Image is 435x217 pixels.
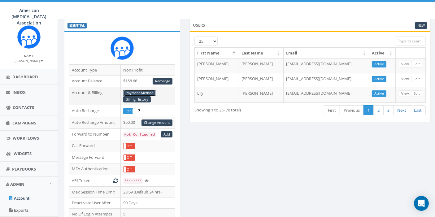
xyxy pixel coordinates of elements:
[399,61,411,67] a: View
[67,23,87,28] label: ESSENTIAL
[120,64,175,76] td: Non Profit
[411,61,422,67] a: Edit
[284,58,369,73] td: [EMAIL_ADDRESS][DOMAIN_NAME]
[13,135,39,141] span: Workflows
[69,64,121,76] td: Account Type
[123,154,135,161] div: OnOff
[12,7,47,26] span: American [MEDICAL_DATA] Association
[12,74,38,80] span: Dashboard
[69,175,121,186] td: API Token
[123,108,135,114] div: OnOff
[395,37,426,46] input: Type to search
[13,105,34,110] span: Contacts
[120,76,175,87] td: $158.66
[194,105,285,113] div: Showing 1 to 25 (70 total)
[69,87,121,105] td: Account & Billing
[161,131,172,138] a: Add
[123,166,135,172] div: OnOff
[410,105,426,115] a: Last
[284,88,369,102] td: [EMAIL_ADDRESS][DOMAIN_NAME]
[120,186,175,197] td: 23:59 (Default 24 hrs)
[284,48,369,59] th: Email: activate to sort column ascending
[69,105,121,117] td: Auto Recharge
[372,61,386,67] a: Active
[124,155,135,160] label: Off
[372,90,386,97] a: Active
[124,167,135,172] label: Off
[124,143,135,149] label: Off
[24,54,34,58] small: Name
[195,58,239,73] td: [PERSON_NAME]
[411,76,422,82] a: Edit
[113,179,118,183] i: Generate New Token
[120,197,175,209] td: 90 Days
[153,78,172,85] a: Recharge
[123,90,156,96] a: Payment Method
[123,132,156,137] code: Not Configured
[284,73,369,88] td: [EMAIL_ADDRESS][DOMAIN_NAME]
[195,48,239,59] th: First Name: activate to sort column descending
[393,105,410,115] a: Next
[369,48,396,59] th: Active: activate to sort column ascending
[239,48,284,59] th: Last Name: activate to sort column ascending
[69,76,121,87] td: Account Balance
[141,119,172,126] a: Change Amount
[12,166,36,172] span: Playbooks
[15,59,43,63] small: [PERSON_NAME]
[123,96,151,103] a: Billing History
[12,89,26,95] span: Inbox
[324,105,340,115] a: First
[69,152,121,163] td: Message Forward
[69,163,121,175] td: MFA Authentication
[372,76,386,82] a: Active
[15,58,43,63] a: [PERSON_NAME]
[373,105,384,115] a: 2
[239,88,284,102] td: [PERSON_NAME]
[69,197,121,209] td: Deactivate User After
[411,90,422,97] a: Edit
[69,128,121,140] td: Forward to Number
[340,105,364,115] a: Previous
[69,186,121,197] td: Max Session Time Limit
[414,196,429,211] div: Open Intercom Messenger
[14,151,32,156] span: Widgets
[111,37,134,60] img: Rally_Corp_Icon.png
[69,117,121,128] td: Auto Recharge Amount
[239,58,284,73] td: [PERSON_NAME]
[415,22,427,29] a: New
[195,73,239,88] td: [PERSON_NAME]
[138,108,140,113] span: Enable to prevent campaign failure.
[17,25,41,49] img: Rally_Corp_Icon.png
[120,117,175,128] td: $50.00
[189,19,431,31] div: Users
[124,108,135,114] label: On
[123,143,135,149] div: OnOff
[383,105,394,115] a: 3
[399,90,411,97] a: View
[399,76,411,82] a: View
[363,105,374,115] a: 1
[69,140,121,152] td: Call Forward
[10,181,24,187] span: Admin
[12,120,36,126] span: Campaigns
[239,73,284,88] td: [PERSON_NAME]
[195,88,239,102] td: Lily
